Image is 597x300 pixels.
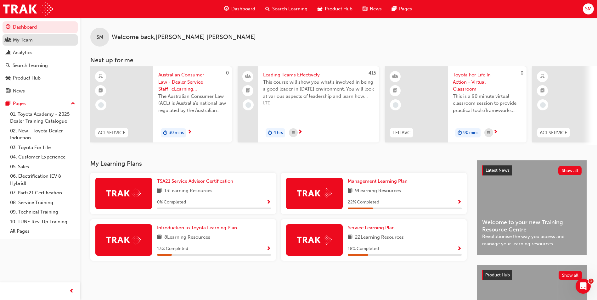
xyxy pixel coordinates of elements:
a: news-iconNews [358,3,387,15]
h3: My Learning Plans [90,160,467,167]
button: Show Progress [266,245,271,253]
span: Toyota For Life In Action - Virtual Classroom [453,71,521,93]
span: Welcome to your new Training Resource Centre [482,219,582,233]
span: learningResourceType_ELEARNING-icon [99,73,103,81]
a: Dashboard [3,21,78,33]
span: TSA21 Service Advisor Certification [157,178,233,184]
a: 02. New - Toyota Dealer Induction [8,126,78,143]
span: Show Progress [266,200,271,205]
span: people-icon [6,37,10,43]
a: 05. Sales [8,162,78,172]
span: news-icon [6,88,10,94]
a: Search Learning [3,60,78,71]
span: booktick-icon [246,87,250,95]
img: Trak [297,235,332,245]
span: prev-icon [69,287,74,295]
a: guage-iconDashboard [219,3,260,15]
h3: Next up for me [80,57,597,64]
span: Leading Teams Effectively [263,71,374,79]
a: 10. TUNE Rev-Up Training [8,217,78,227]
span: next-icon [493,130,498,135]
span: This course will show you what's involved in being a good leader in [DATE] environment. You will ... [263,79,374,100]
div: Analytics [13,49,32,56]
button: Show Progress [457,198,462,206]
span: car-icon [6,75,10,81]
span: book-icon [348,234,352,242]
iframe: Intercom live chat [576,279,591,294]
a: Introduction to Toyota Learning Plan [157,224,239,231]
span: The Australian Consumer Law (ACL) is Australia's national law regulated by the Australian Competi... [158,93,227,114]
span: SM [97,34,103,41]
a: All Pages [8,226,78,236]
span: 13 % Completed [157,245,188,253]
span: pages-icon [392,5,397,13]
button: DashboardMy TeamAnalyticsSearch LearningProduct HubNews [3,20,78,98]
img: Trak [106,188,141,198]
span: Dashboard [231,5,255,13]
div: News [13,87,25,95]
span: ACLSERVICE [98,129,126,136]
span: Revolutionise the way you access and manage your learning resources. [482,233,582,247]
span: people-icon [246,73,250,81]
span: duration-icon [268,129,272,137]
span: book-icon [348,187,352,195]
span: search-icon [6,63,10,69]
span: calendar-icon [292,129,295,137]
span: Show Progress [266,246,271,252]
span: Introduction to Toyota Learning Plan [157,225,237,231]
span: learningRecordVerb_NONE-icon [98,102,104,108]
img: Trak [3,2,53,16]
a: Service Learning Plan [348,224,397,231]
span: This is a 90 minute virtual classroom session to provide practical tools/frameworks, behaviours a... [453,93,521,114]
a: 07. Parts21 Certification [8,188,78,198]
a: News [3,85,78,97]
span: booktick-icon [393,87,397,95]
span: 0 [226,70,229,76]
div: My Team [13,36,33,44]
a: Latest NewsShow all [482,165,582,175]
span: guage-icon [6,25,10,30]
span: Product Hub [485,272,510,278]
span: book-icon [157,187,162,195]
span: booktick-icon [540,87,545,95]
span: next-icon [187,130,192,135]
a: Product HubShow all [482,270,582,280]
span: pages-icon [6,101,10,107]
button: Show Progress [457,245,462,253]
span: Show Progress [457,200,462,205]
a: 06. Electrification (EV & Hybrid) [8,171,78,188]
span: learningRecordVerb_NONE-icon [393,102,398,108]
a: pages-iconPages [387,3,417,15]
a: Latest NewsShow allWelcome to your new Training Resource CentreRevolutionise the way you access a... [477,160,587,255]
span: Latest News [486,168,510,173]
span: SM [585,5,592,13]
span: Show Progress [457,246,462,252]
span: chart-icon [6,50,10,56]
span: Product Hub [325,5,352,13]
a: 0TFLIAVCToyota For Life In Action - Virtual ClassroomThis is a 90 minute virtual classroom sessio... [385,66,527,142]
span: TFLIAVC [392,129,411,136]
a: 08. Service Training [8,198,78,208]
span: Welcome back , [PERSON_NAME] [PERSON_NAME] [112,34,256,41]
span: 90 mins [463,129,478,136]
span: learningRecordVerb_NONE-icon [245,102,251,108]
a: Management Learning Plan [348,178,410,185]
span: 415 [369,70,376,76]
span: 8 Learning Resources [164,234,210,242]
a: My Team [3,34,78,46]
a: car-iconProduct Hub [313,3,358,15]
a: 03. Toyota For Life [8,143,78,153]
span: next-icon [298,130,302,135]
button: Show all [559,271,582,280]
span: 1 [589,279,594,284]
span: Service Learning Plan [348,225,395,231]
span: 4 hrs [273,129,283,136]
span: 0 % Completed [157,199,186,206]
span: 30 mins [169,129,184,136]
span: news-icon [363,5,367,13]
a: 04. Customer Experience [8,152,78,162]
span: LTE [263,100,374,107]
a: 415Leading Teams EffectivelyThis course will show you what's involved in being a good leader in [... [238,66,379,142]
span: learningRecordVerb_NONE-icon [540,102,546,108]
